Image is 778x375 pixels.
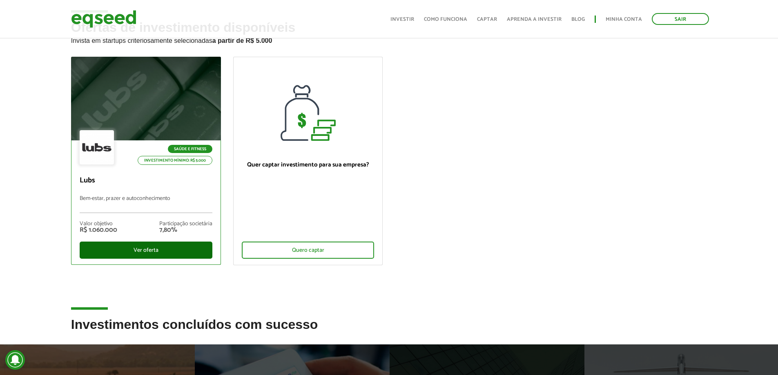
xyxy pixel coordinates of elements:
[390,17,414,22] a: Investir
[242,242,375,259] div: Quero captar
[571,17,585,22] a: Blog
[71,20,707,57] h2: Ofertas de investimento disponíveis
[80,221,117,227] div: Valor objetivo
[477,17,497,22] a: Captar
[71,57,221,265] a: Saúde e Fitness Investimento mínimo: R$ 5.000 Lubs Bem-estar, prazer e autoconhecimento Valor obj...
[507,17,562,22] a: Aprenda a investir
[606,17,642,22] a: Minha conta
[159,221,212,227] div: Participação societária
[138,156,212,165] p: Investimento mínimo: R$ 5.000
[71,317,707,344] h2: Investimentos concluídos com sucesso
[80,176,212,185] p: Lubs
[71,8,136,30] img: EqSeed
[80,227,117,233] div: R$ 1.060.000
[233,57,383,265] a: Quer captar investimento para sua empresa? Quero captar
[212,37,272,44] strong: a partir de R$ 5.000
[80,195,212,213] p: Bem-estar, prazer e autoconhecimento
[242,161,375,169] p: Quer captar investimento para sua empresa?
[424,17,467,22] a: Como funciona
[80,242,212,259] div: Ver oferta
[168,145,212,153] p: Saúde e Fitness
[652,13,709,25] a: Sair
[71,35,707,44] p: Invista em startups criteriosamente selecionadas
[159,227,212,233] div: 7,80%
